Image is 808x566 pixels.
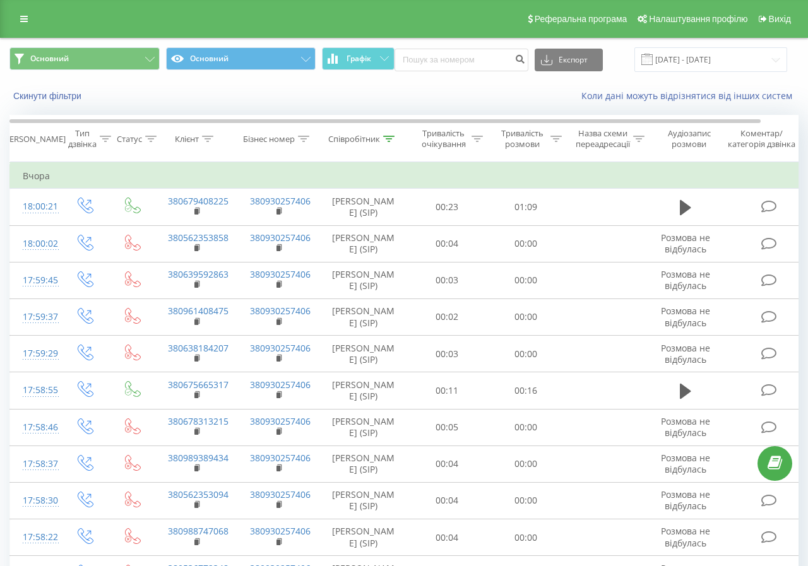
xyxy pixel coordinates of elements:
[319,298,408,335] td: [PERSON_NAME] (SIP)
[117,134,142,144] div: Статус
[23,194,48,219] div: 18:00:21
[23,232,48,256] div: 18:00:02
[250,268,311,280] a: 380930257406
[23,378,48,403] div: 17:58:55
[487,519,566,556] td: 00:00
[68,128,97,150] div: Тип дзвінка
[487,409,566,445] td: 00:00
[322,47,395,70] button: Графік
[408,372,487,409] td: 00:11
[408,336,487,372] td: 00:03
[168,525,229,537] a: 380988747068
[250,379,311,391] a: 380930257406
[319,225,408,262] td: [PERSON_NAME] (SIP)
[23,415,48,440] div: 17:58:46
[168,232,229,244] a: 380562353858
[487,372,566,409] td: 00:16
[408,519,487,556] td: 00:04
[319,372,408,409] td: [PERSON_NAME] (SIP)
[23,268,48,293] div: 17:59:45
[419,128,468,150] div: Тривалість очікування
[408,445,487,482] td: 00:04
[319,482,408,519] td: [PERSON_NAME] (SIP)
[408,225,487,262] td: 00:04
[250,232,311,244] a: 380930257406
[168,415,229,427] a: 380678313215
[23,488,48,513] div: 17:58:30
[250,452,311,464] a: 380930257406
[497,128,547,150] div: Тривалість розмови
[408,262,487,298] td: 00:03
[319,262,408,298] td: [PERSON_NAME] (SIP)
[168,488,229,500] a: 380562353094
[23,452,48,476] div: 17:58:37
[166,47,316,70] button: Основний
[487,189,566,225] td: 01:09
[30,54,69,64] span: Основний
[487,482,566,519] td: 00:00
[319,519,408,556] td: [PERSON_NAME] (SIP)
[250,305,311,317] a: 380930257406
[9,90,88,102] button: Скинути фільтри
[168,268,229,280] a: 380639592863
[319,409,408,445] td: [PERSON_NAME] (SIP)
[168,452,229,464] a: 380989389434
[487,262,566,298] td: 00:00
[576,128,630,150] div: Назва схеми переадресації
[661,415,710,439] span: Розмова не відбулась
[408,189,487,225] td: 00:23
[319,336,408,372] td: [PERSON_NAME] (SIP)
[319,445,408,482] td: [PERSON_NAME] (SIP)
[769,14,791,24] span: Вихід
[661,232,710,255] span: Розмова не відбулась
[535,49,603,71] button: Експорт
[395,49,528,71] input: Пошук за номером
[661,452,710,475] span: Розмова не відбулась
[408,482,487,519] td: 00:04
[649,14,747,24] span: Налаштування профілю
[23,341,48,366] div: 17:59:29
[319,189,408,225] td: [PERSON_NAME] (SIP)
[250,342,311,354] a: 380930257406
[725,128,799,150] div: Коментар/категорія дзвінка
[487,336,566,372] td: 00:00
[661,488,710,512] span: Розмова не відбулась
[168,195,229,207] a: 380679408225
[487,445,566,482] td: 00:00
[2,134,66,144] div: [PERSON_NAME]
[23,305,48,329] div: 17:59:37
[661,342,710,365] span: Розмова не відбулась
[175,134,199,144] div: Клієнт
[243,134,295,144] div: Бізнес номер
[168,379,229,391] a: 380675665317
[487,225,566,262] td: 00:00
[23,525,48,550] div: 17:58:22
[661,305,710,328] span: Розмова не відбулась
[9,47,160,70] button: Основний
[250,488,311,500] a: 380930257406
[661,525,710,548] span: Розмова не відбулась
[168,305,229,317] a: 380961408475
[408,409,487,445] td: 00:05
[487,298,566,335] td: 00:00
[250,525,311,537] a: 380930257406
[535,14,627,24] span: Реферальна програма
[408,298,487,335] td: 00:02
[658,128,720,150] div: Аудіозапис розмови
[581,90,799,102] a: Коли дані можуть відрізнятися вiд інших систем
[328,134,380,144] div: Співробітник
[347,54,371,63] span: Графік
[250,195,311,207] a: 380930257406
[168,342,229,354] a: 380638184207
[661,268,710,292] span: Розмова не відбулась
[250,415,311,427] a: 380930257406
